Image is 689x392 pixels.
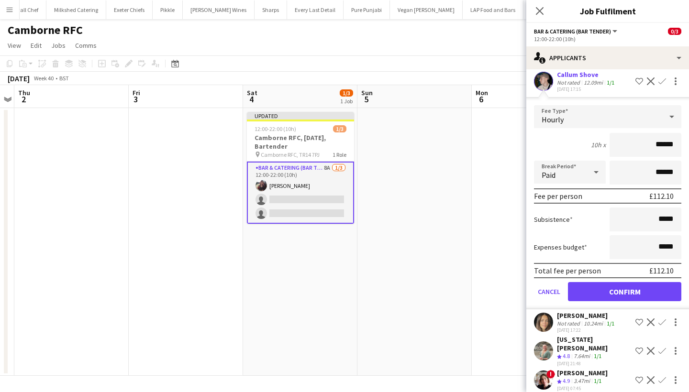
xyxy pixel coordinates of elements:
span: 12:00-22:00 (10h) [255,125,296,132]
button: [PERSON_NAME] Wines [183,0,255,19]
div: 3.47mi [572,377,592,385]
div: [US_STATE][PERSON_NAME] [557,335,632,352]
span: 1 Role [333,151,346,158]
span: Jobs [51,41,66,50]
button: Vegan [PERSON_NAME] [390,0,463,19]
div: Not rated [557,320,582,327]
div: BST [59,75,69,82]
app-card-role: Bar & Catering (Bar Tender)8A1/312:00-22:00 (10h)[PERSON_NAME] [247,162,354,224]
div: [DATE] 17:22 [557,327,616,333]
div: Total fee per person [534,266,601,275]
div: [DATE] 07:45 [557,385,608,392]
app-skills-label: 1/1 [607,79,614,86]
h3: Job Fulfilment [526,5,689,17]
div: Fee per person [534,191,582,201]
span: 2 [17,94,30,105]
span: Bar & Catering (Bar Tender) [534,28,611,35]
span: Sat [247,88,257,97]
a: View [4,39,25,52]
button: Bar & Catering (Bar Tender) [534,28,619,35]
div: Callum Shove [557,70,616,79]
div: 12.09mi [582,79,605,86]
button: South West Norse [523,0,581,19]
app-job-card: Updated12:00-22:00 (10h)1/3Camborne RFC, [DATE], Bartender Camborne RFC, TR14 7PJ1 RoleBar & Cate... [247,112,354,224]
span: 1/3 [340,89,353,97]
div: 12:00-22:00 (10h) [534,35,681,43]
span: Mon [476,88,488,97]
span: 5 [360,94,373,105]
button: Confirm [568,282,681,301]
div: [PERSON_NAME] [557,311,616,320]
span: Camborne RFC, TR14 7PJ [261,151,320,158]
app-skills-label: 1/1 [594,352,601,359]
div: 10.24mi [582,320,605,327]
button: Sharps [255,0,287,19]
label: Subsistence [534,215,573,224]
span: Hourly [542,115,564,124]
span: 4.9 [563,377,570,384]
button: Exeter Chiefs [106,0,153,19]
div: Applicants [526,46,689,69]
span: Paid [542,170,556,180]
a: Jobs [47,39,69,52]
div: 10h x [591,141,606,149]
button: Every Last Detail [287,0,344,19]
span: Edit [31,41,42,50]
span: 4.8 [563,352,570,359]
span: 6 [474,94,488,105]
div: 1 Job [340,98,353,105]
button: Pure Punjabi [344,0,390,19]
a: Comms [71,39,100,52]
div: [DATE] 21:48 [557,360,632,367]
a: Edit [27,39,45,52]
app-skills-label: 1/1 [607,320,614,327]
div: [DATE] [8,74,30,83]
div: 7.64mi [572,352,592,360]
span: Thu [18,88,30,97]
div: [DATE] 17:15 [557,86,616,92]
span: View [8,41,21,50]
div: £112.10 [649,191,674,201]
div: Updated [247,112,354,120]
span: 4 [245,94,257,105]
app-skills-label: 1/1 [594,377,601,384]
span: Fri [133,88,140,97]
span: Week 40 [32,75,56,82]
button: Milkshed Catering [46,0,106,19]
span: 1/3 [333,125,346,132]
span: ! [546,370,555,379]
h3: Camborne RFC, [DATE], Bartender [247,133,354,151]
div: Not rated [557,79,582,86]
button: Pikkle [153,0,183,19]
button: Cancel [534,282,564,301]
div: [PERSON_NAME] [557,369,608,377]
span: Comms [75,41,97,50]
span: 0/3 [668,28,681,35]
span: Sun [361,88,373,97]
label: Expenses budget [534,243,587,251]
span: 3 [131,94,140,105]
div: £112.10 [649,266,674,275]
button: LAP Food and Bars [463,0,523,19]
h1: Camborne RFC [8,23,83,37]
